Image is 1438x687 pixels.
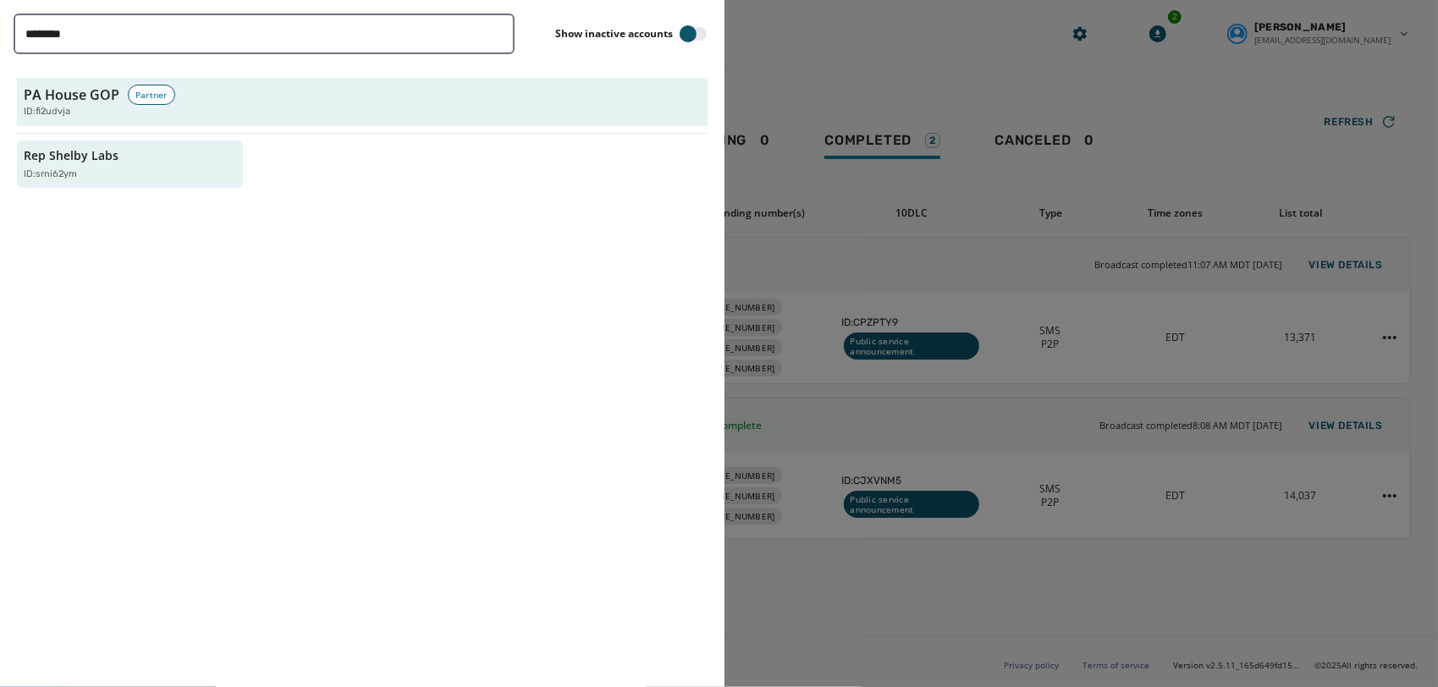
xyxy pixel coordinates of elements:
[24,85,119,105] h3: PA House GOP
[24,105,70,119] span: ID: fi2udvja
[24,147,118,164] p: Rep Shelby Labs
[17,78,708,126] button: PA House GOPPartnerID:fi2udvja
[128,85,175,105] div: Partner
[555,27,673,41] label: Show inactive accounts
[24,168,77,182] p: ID: srni62ym
[17,140,243,189] button: Rep Shelby LabsID:srni62ym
